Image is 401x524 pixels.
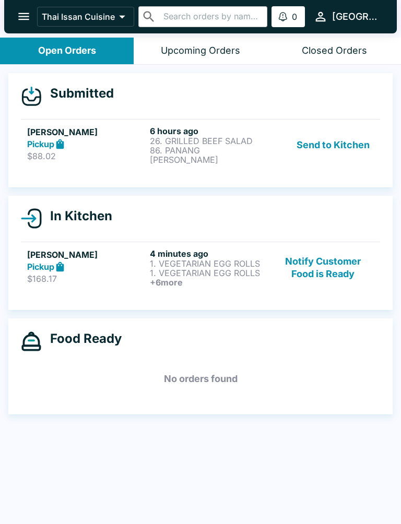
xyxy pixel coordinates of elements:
[42,208,112,224] h4: In Kitchen
[10,3,37,30] button: open drawer
[332,10,380,23] div: [GEOGRAPHIC_DATA]
[292,126,374,164] button: Send to Kitchen
[21,119,380,171] a: [PERSON_NAME]Pickup$88.026 hours ago26. GRILLED BEEF SALAD86. PANANG [PERSON_NAME]Send to Kitchen
[42,11,115,22] p: Thai Issan Cuisine
[150,278,268,287] h6: + 6 more
[27,261,54,272] strong: Pickup
[27,273,146,284] p: $168.17
[160,9,263,24] input: Search orders by name or phone number
[150,268,268,278] p: 1. VEGETARIAN EGG ROLLS
[21,360,380,398] h5: No orders found
[273,248,374,287] button: Notify Customer Food is Ready
[150,136,268,146] p: 26. GRILLED BEEF SALAD
[309,5,384,28] button: [GEOGRAPHIC_DATA]
[150,259,268,268] p: 1. VEGETARIAN EGG ROLLS
[27,139,54,149] strong: Pickup
[302,45,367,57] div: Closed Orders
[42,331,122,347] h4: Food Ready
[27,248,146,261] h5: [PERSON_NAME]
[161,45,240,57] div: Upcoming Orders
[42,86,114,101] h4: Submitted
[27,126,146,138] h5: [PERSON_NAME]
[292,11,297,22] p: 0
[150,248,268,259] h6: 4 minutes ago
[150,126,268,136] h6: 6 hours ago
[37,7,134,27] button: Thai Issan Cuisine
[38,45,96,57] div: Open Orders
[27,151,146,161] p: $88.02
[150,146,268,164] p: 86. PANANG [PERSON_NAME]
[21,242,380,293] a: [PERSON_NAME]Pickup$168.174 minutes ago1. VEGETARIAN EGG ROLLS1. VEGETARIAN EGG ROLLS+6moreNotify...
